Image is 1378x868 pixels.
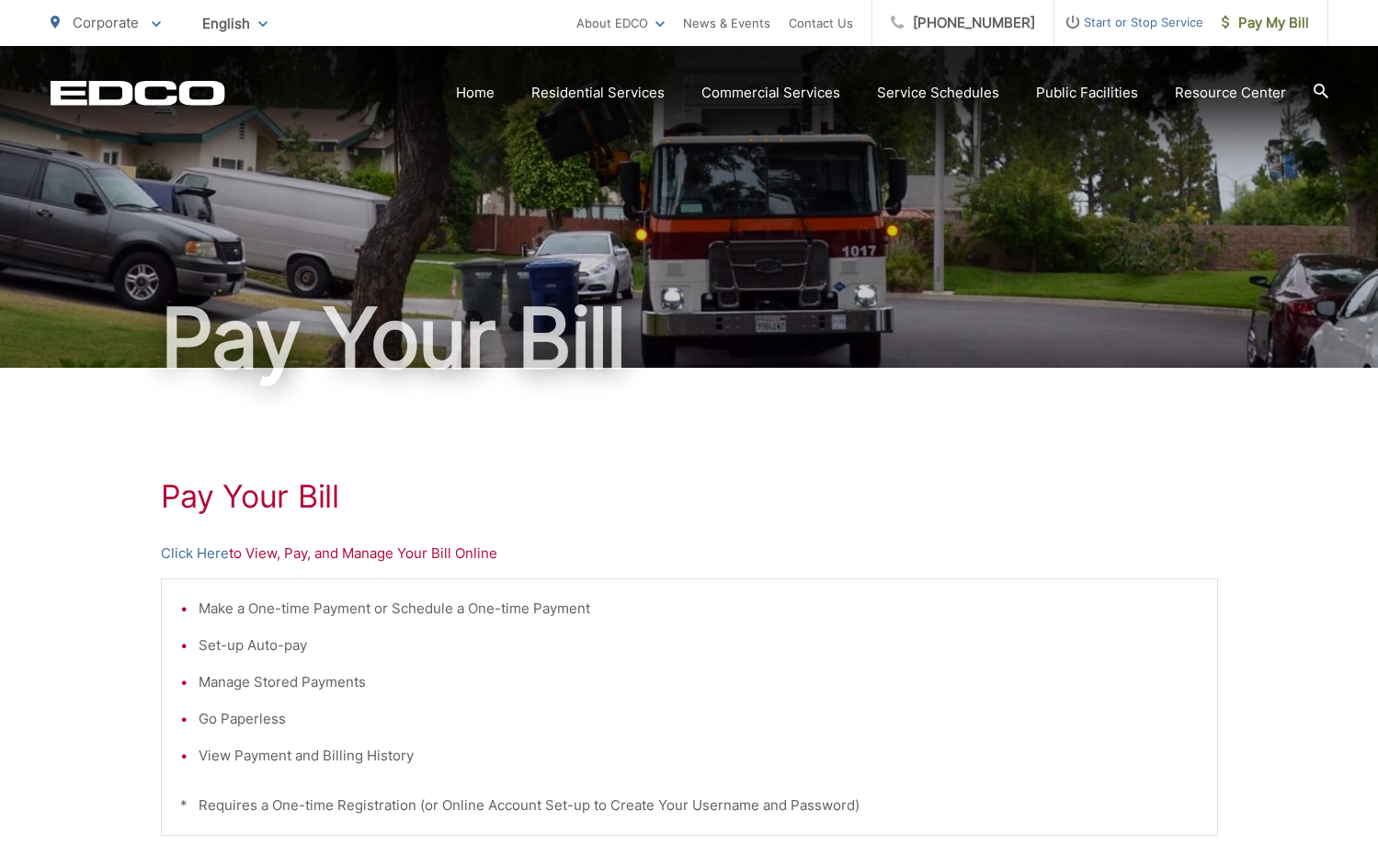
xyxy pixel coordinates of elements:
[161,478,1218,515] h1: Pay Your Bill
[73,14,139,31] span: Corporate
[51,80,225,106] a: EDCD logo. Return to the homepage.
[877,82,999,104] a: Service Schedules
[576,12,665,34] a: About EDCO
[51,292,1328,384] h1: Pay Your Bill
[456,82,495,104] a: Home
[161,542,1218,565] p: to View, Pay, and Manage Your Bill Online
[531,82,665,104] a: Residential Services
[1175,82,1286,104] a: Resource Center
[683,12,770,34] a: News & Events
[180,794,1199,817] p: * Requires a One-time Registration (or Online Account Set-up to Create Your Username and Password)
[199,634,1199,657] li: Set-up Auto-pay
[199,598,1199,620] li: Make a One-time Payment or Schedule a One-time Payment
[199,745,1199,767] li: View Payment and Billing History
[161,542,229,565] a: Click Here
[188,7,281,40] span: English
[1036,82,1138,104] a: Public Facilities
[701,82,840,104] a: Commercial Services
[199,671,1199,693] li: Manage Stored Payments
[199,708,1199,730] li: Go Paperless
[1222,12,1309,34] span: Pay My Bill
[789,12,853,34] a: Contact Us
